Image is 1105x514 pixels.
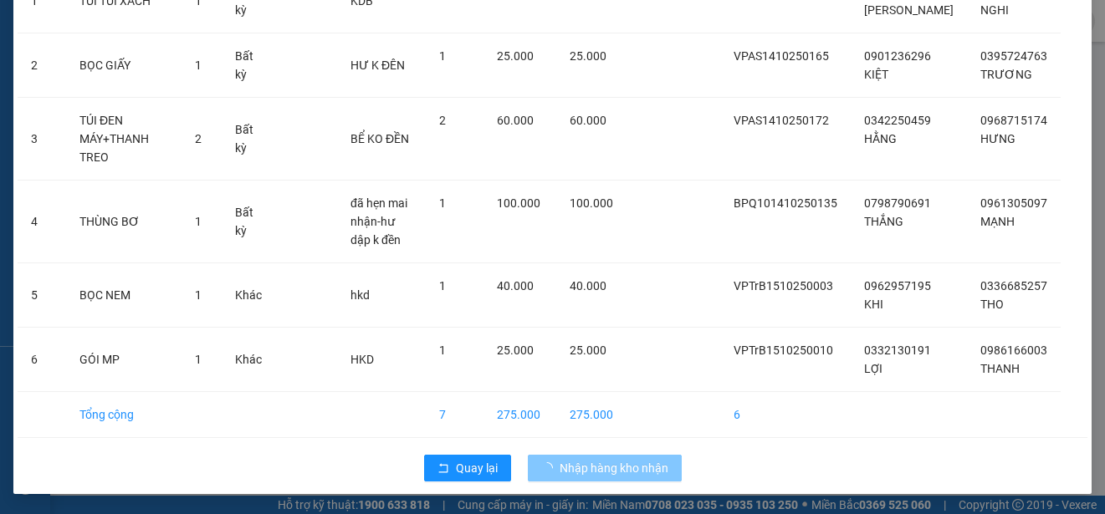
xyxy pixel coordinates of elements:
[350,353,374,366] span: HKD
[980,344,1047,357] span: 0986166003
[222,263,277,328] td: Khác
[734,114,829,127] span: VPAS1410250172
[18,181,66,263] td: 4
[980,114,1047,127] span: 0968715174
[980,49,1047,63] span: 0395724763
[980,3,1009,17] span: NGHI
[497,279,534,293] span: 40.000
[222,33,277,98] td: Bất kỳ
[66,181,182,263] td: THÙNG BƠ
[222,328,277,392] td: Khác
[439,49,446,63] span: 1
[570,279,606,293] span: 40.000
[720,392,851,438] td: 6
[980,68,1032,81] span: TRƯƠNG
[439,344,446,357] span: 1
[66,263,182,328] td: BỌC NEM
[424,455,511,481] button: rollbackQuay lại
[864,68,888,81] span: KIỆT
[864,49,931,63] span: 0901236296
[980,279,1047,293] span: 0336685257
[222,181,277,263] td: Bất kỳ
[45,90,205,104] span: -----------------------------------------
[980,362,1020,375] span: THANH
[439,114,446,127] span: 2
[18,98,66,181] td: 3
[195,132,202,145] span: 2
[734,196,837,210] span: BPQ101410250135
[864,215,903,228] span: THẮNG
[497,114,534,127] span: 60.000
[350,132,409,145] span: BỂ KO ĐỀN
[497,196,540,210] span: 100.000
[570,49,606,63] span: 25.000
[734,344,833,357] span: VPTrB1510250010
[66,392,182,438] td: Tổng cộng
[350,196,407,247] span: đã hẹn mai nhận-hư dập k đền
[864,279,931,293] span: 0962957195
[864,114,931,127] span: 0342250459
[734,49,829,63] span: VPAS1410250165
[734,279,833,293] span: VPTrB1510250003
[864,362,882,375] span: LỢI
[497,49,534,63] span: 25.000
[18,328,66,392] td: 6
[864,196,931,210] span: 0798790691
[980,132,1015,145] span: HƯNG
[195,59,202,72] span: 1
[18,263,66,328] td: 5
[483,392,557,438] td: 275.000
[350,59,405,72] span: HƯ K ĐÊN
[222,98,277,181] td: Bất kỳ
[6,10,80,84] img: logo
[560,459,668,477] span: Nhập hàng kho nhận
[350,288,370,302] span: hkd
[528,455,682,481] button: Nhập hàng kho nhận
[980,215,1015,228] span: MẠNH
[980,298,1004,311] span: THO
[195,215,202,228] span: 1
[439,196,446,210] span: 1
[132,27,225,48] span: Bến xe [GEOGRAPHIC_DATA]
[195,353,202,366] span: 1
[84,106,176,119] span: VPTB1510250005
[66,328,182,392] td: GÓI MP
[66,98,182,181] td: TÚI ĐEN MÁY+THANH TREO
[5,121,102,131] span: In ngày:
[864,3,954,17] span: [PERSON_NAME]
[426,392,483,438] td: 7
[980,196,1047,210] span: 0961305097
[570,114,606,127] span: 60.000
[132,9,229,23] strong: ĐỒNG PHƯỚC
[570,196,613,210] span: 100.000
[541,462,560,474] span: loading
[195,288,202,302] span: 1
[864,132,897,145] span: HẰNG
[439,279,446,293] span: 1
[132,50,230,71] span: 01 Võ Văn Truyện, KP.1, Phường 2
[497,344,534,357] span: 25.000
[18,33,66,98] td: 2
[570,344,606,357] span: 25.000
[66,33,182,98] td: BỌC GIẤY
[456,459,498,477] span: Quay lại
[5,108,175,118] span: [PERSON_NAME]:
[864,298,883,311] span: KHI
[556,392,627,438] td: 275.000
[37,121,102,131] span: 09:12:53 [DATE]
[437,462,449,476] span: rollback
[864,344,931,357] span: 0332130191
[132,74,205,84] span: Hotline: 19001152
